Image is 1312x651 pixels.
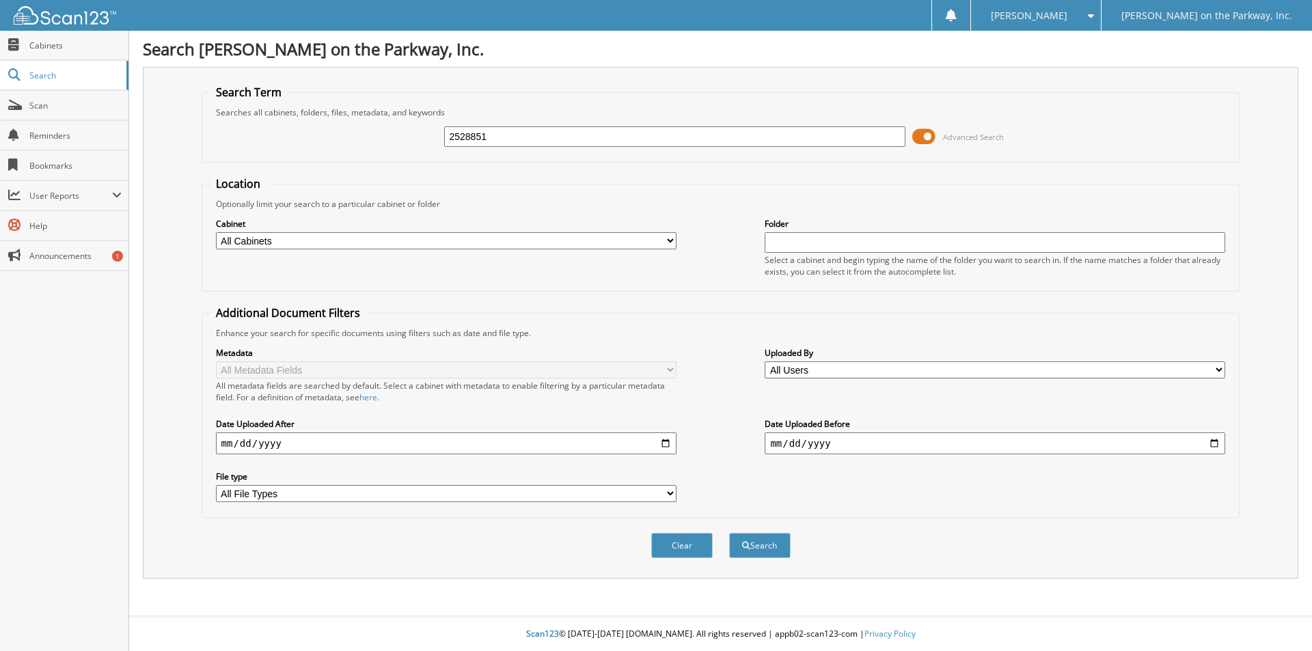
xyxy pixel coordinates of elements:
[29,130,122,141] span: Reminders
[209,176,267,191] legend: Location
[943,132,1004,142] span: Advanced Search
[143,38,1298,60] h1: Search [PERSON_NAME] on the Parkway, Inc.
[991,12,1067,20] span: [PERSON_NAME]
[216,347,676,359] label: Metadata
[216,218,676,230] label: Cabinet
[765,347,1225,359] label: Uploaded By
[209,305,367,320] legend: Additional Document Filters
[729,533,791,558] button: Search
[29,70,120,81] span: Search
[864,628,916,639] a: Privacy Policy
[651,533,713,558] button: Clear
[129,618,1312,651] div: © [DATE]-[DATE] [DOMAIN_NAME]. All rights reserved | appb02-scan123-com |
[29,160,122,171] span: Bookmarks
[209,85,288,100] legend: Search Term
[216,432,676,454] input: start
[29,40,122,51] span: Cabinets
[209,198,1233,210] div: Optionally limit your search to a particular cabinet or folder
[216,380,676,403] div: All metadata fields are searched by default. Select a cabinet with metadata to enable filtering b...
[29,220,122,232] span: Help
[526,628,559,639] span: Scan123
[216,471,676,482] label: File type
[29,190,112,202] span: User Reports
[359,391,377,403] a: here
[765,218,1225,230] label: Folder
[29,250,122,262] span: Announcements
[29,100,122,111] span: Scan
[765,418,1225,430] label: Date Uploaded Before
[209,327,1233,339] div: Enhance your search for specific documents using filters such as date and file type.
[765,254,1225,277] div: Select a cabinet and begin typing the name of the folder you want to search in. If the name match...
[216,418,676,430] label: Date Uploaded After
[1121,12,1292,20] span: [PERSON_NAME] on the Parkway, Inc.
[112,251,123,262] div: 1
[14,6,116,25] img: scan123-logo-white.svg
[765,432,1225,454] input: end
[209,107,1233,118] div: Searches all cabinets, folders, files, metadata, and keywords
